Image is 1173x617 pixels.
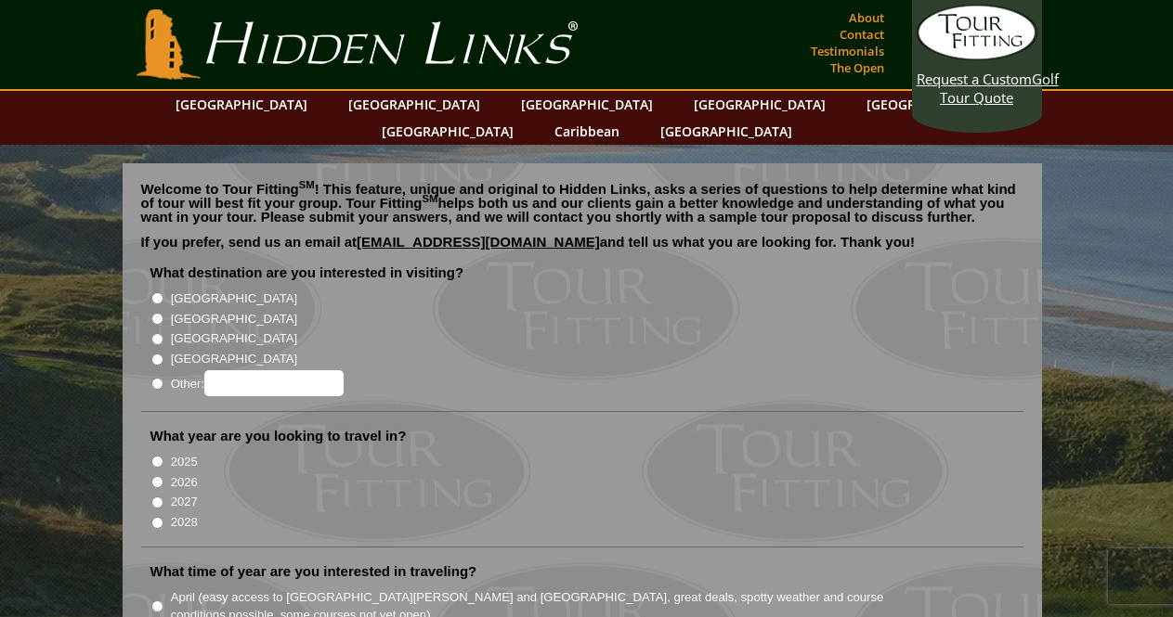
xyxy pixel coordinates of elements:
a: [GEOGRAPHIC_DATA] [512,91,662,118]
sup: SM [299,179,315,190]
a: [GEOGRAPHIC_DATA] [339,91,489,118]
label: 2025 [171,453,198,471]
a: The Open [826,55,889,81]
a: [GEOGRAPHIC_DATA] [166,91,317,118]
a: Contact [835,21,889,47]
a: Caribbean [545,118,629,145]
span: Request a Custom [917,70,1032,88]
a: Testimonials [806,38,889,64]
a: [GEOGRAPHIC_DATA] [372,118,523,145]
a: [GEOGRAPHIC_DATA] [651,118,802,145]
label: 2028 [171,513,198,532]
label: 2026 [171,473,198,492]
a: [GEOGRAPHIC_DATA] [857,91,1008,118]
label: 2027 [171,493,198,511]
label: [GEOGRAPHIC_DATA] [171,329,297,348]
label: [GEOGRAPHIC_DATA] [171,350,297,368]
p: If you prefer, send us an email at and tell us what you are looking for. Thank you! [141,235,1023,263]
label: [GEOGRAPHIC_DATA] [171,289,297,308]
p: Welcome to Tour Fitting ! This feature, unique and original to Hidden Links, asks a series of que... [141,182,1023,224]
a: [GEOGRAPHIC_DATA] [684,91,835,118]
label: What year are you looking to travel in? [150,427,407,445]
label: Other: [171,370,344,396]
input: Other: [204,370,344,396]
sup: SM [423,193,438,204]
label: What time of year are you interested in traveling? [150,562,477,581]
label: What destination are you interested in visiting? [150,264,464,282]
label: [GEOGRAPHIC_DATA] [171,310,297,328]
a: Request a CustomGolf Tour Quote [917,5,1037,107]
a: About [844,5,889,31]
a: [EMAIL_ADDRESS][DOMAIN_NAME] [357,234,600,250]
